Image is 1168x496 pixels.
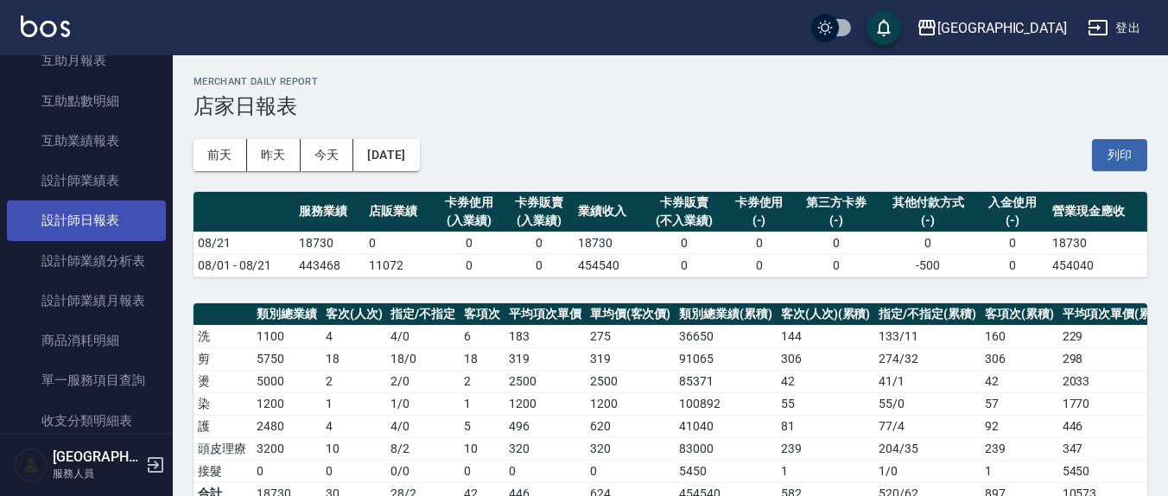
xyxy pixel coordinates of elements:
[586,347,676,370] td: 319
[301,139,354,171] button: 今天
[386,347,460,370] td: 18 / 0
[981,370,1058,392] td: 42
[21,16,70,37] img: Logo
[321,392,387,415] td: 1
[879,254,978,277] td: -500
[365,254,435,277] td: 11072
[505,347,586,370] td: 319
[586,415,676,437] td: 620
[321,415,387,437] td: 4
[505,232,574,254] td: 0
[777,325,875,347] td: 144
[798,194,874,212] div: 第三方卡券
[981,392,1058,415] td: 57
[435,254,505,277] td: 0
[7,200,166,240] a: 設計師日報表
[574,254,644,277] td: 454540
[386,415,460,437] td: 4 / 0
[644,232,724,254] td: 0
[7,41,166,80] a: 互助月報表
[794,232,879,254] td: 0
[460,415,505,437] td: 5
[675,415,777,437] td: 41040
[194,94,1147,118] h3: 店家日報表
[321,347,387,370] td: 18
[1081,12,1147,44] button: 登出
[978,254,1048,277] td: 0
[439,212,500,230] div: (入業績)
[386,460,460,482] td: 0 / 0
[675,347,777,370] td: 91065
[365,232,435,254] td: 0
[7,281,166,321] a: 設計師業績月報表
[874,303,981,326] th: 指定/不指定(累積)
[460,370,505,392] td: 2
[874,370,981,392] td: 41 / 1
[879,232,978,254] td: 0
[981,303,1058,326] th: 客項次(累積)
[14,448,48,482] img: Person
[675,303,777,326] th: 類別總業績(累積)
[460,437,505,460] td: 10
[777,437,875,460] td: 239
[981,437,1058,460] td: 239
[505,415,586,437] td: 496
[505,370,586,392] td: 2500
[874,460,981,482] td: 1 / 0
[460,392,505,415] td: 1
[1048,232,1147,254] td: 18730
[1092,139,1147,171] button: 列印
[386,437,460,460] td: 8 / 2
[675,437,777,460] td: 83000
[874,325,981,347] td: 133 / 11
[724,232,794,254] td: 0
[874,347,981,370] td: 274 / 32
[982,212,1044,230] div: (-)
[675,392,777,415] td: 100892
[194,392,252,415] td: 染
[866,10,901,45] button: save
[386,370,460,392] td: 2 / 0
[648,194,720,212] div: 卡券販賣
[937,17,1067,39] div: [GEOGRAPHIC_DATA]
[777,392,875,415] td: 55
[505,254,574,277] td: 0
[435,232,505,254] td: 0
[505,325,586,347] td: 183
[874,392,981,415] td: 55 / 0
[798,212,874,230] div: (-)
[505,460,586,482] td: 0
[505,303,586,326] th: 平均項次單價
[460,303,505,326] th: 客項次
[194,192,1147,277] table: a dense table
[978,232,1048,254] td: 0
[7,81,166,121] a: 互助點數明細
[7,360,166,400] a: 單一服務項目查詢
[386,392,460,415] td: 1 / 0
[194,254,295,277] td: 08/01 - 08/21
[728,194,790,212] div: 卡券使用
[439,194,500,212] div: 卡券使用
[7,401,166,441] a: 收支分類明細表
[252,460,321,482] td: 0
[365,192,435,232] th: 店販業績
[982,194,1044,212] div: 入金使用
[295,192,365,232] th: 服務業績
[194,347,252,370] td: 剪
[53,466,141,481] p: 服務人員
[728,212,790,230] div: (-)
[460,325,505,347] td: 6
[194,460,252,482] td: 接髮
[386,325,460,347] td: 4 / 0
[777,303,875,326] th: 客次(人次)(累積)
[321,460,387,482] td: 0
[777,460,875,482] td: 1
[648,212,720,230] div: (不入業績)
[53,448,141,466] h5: [GEOGRAPHIC_DATA]
[194,76,1147,87] h2: Merchant Daily Report
[883,212,974,230] div: (-)
[194,139,247,171] button: 前天
[777,370,875,392] td: 42
[777,415,875,437] td: 81
[295,232,365,254] td: 18730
